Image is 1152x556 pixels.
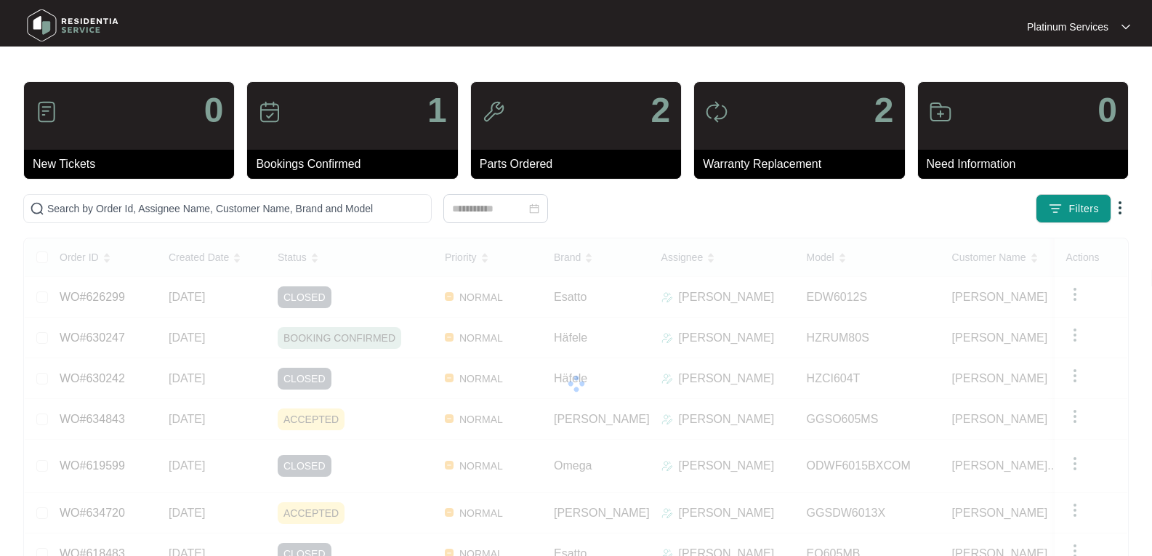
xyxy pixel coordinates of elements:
img: search-icon [30,201,44,216]
p: 2 [874,93,894,128]
img: icon [482,100,505,124]
img: dropdown arrow [1121,23,1130,31]
img: residentia service logo [22,4,124,47]
p: New Tickets [33,156,234,173]
p: 0 [1097,93,1117,128]
p: 1 [427,93,447,128]
p: Platinum Services [1027,20,1108,34]
p: Parts Ordered [480,156,681,173]
img: dropdown arrow [1111,199,1129,217]
p: Warranty Replacement [703,156,904,173]
img: icon [258,100,281,124]
img: icon [705,100,728,124]
p: 0 [204,93,224,128]
input: Search by Order Id, Assignee Name, Customer Name, Brand and Model [47,201,425,217]
img: icon [35,100,58,124]
img: icon [929,100,952,124]
span: Filters [1068,201,1099,217]
p: 2 [650,93,670,128]
p: Need Information [927,156,1128,173]
button: filter iconFilters [1036,194,1111,223]
p: Bookings Confirmed [256,156,457,173]
img: filter icon [1048,201,1063,216]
